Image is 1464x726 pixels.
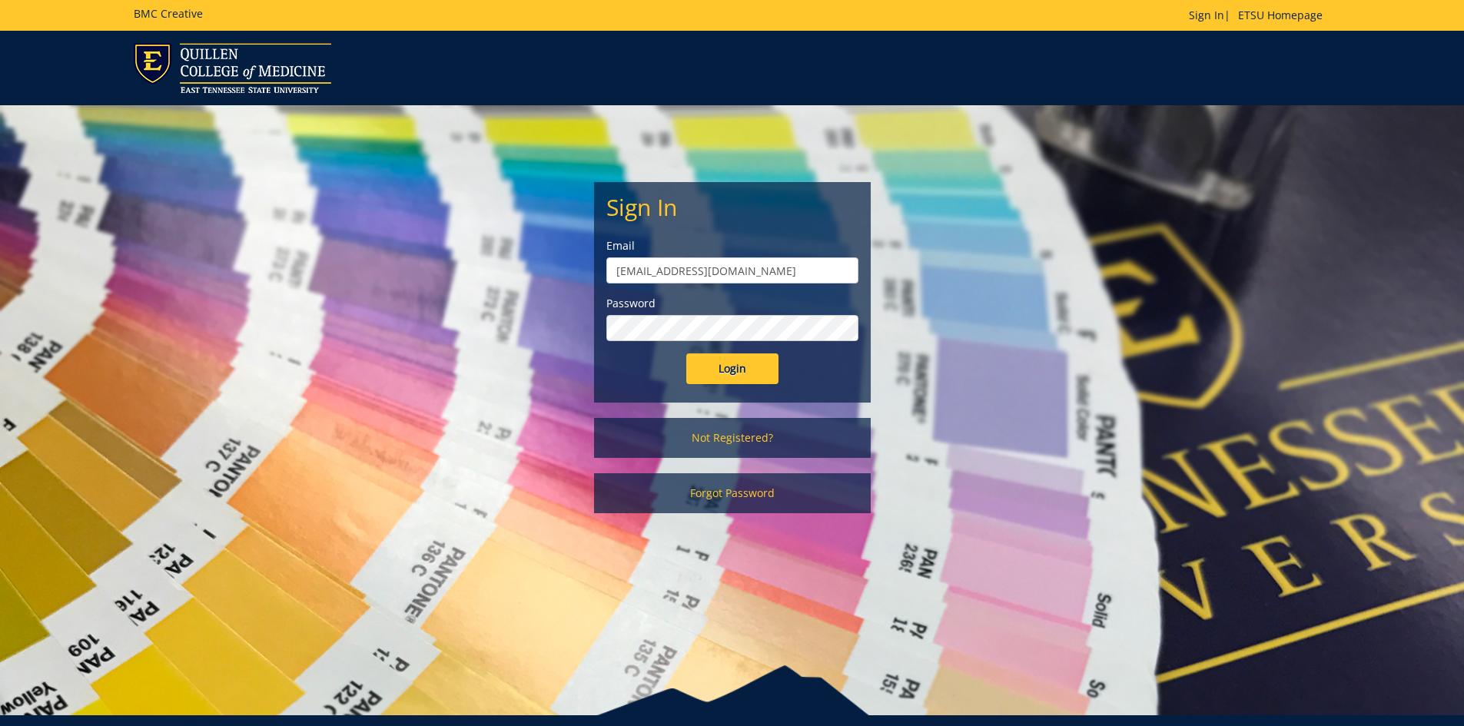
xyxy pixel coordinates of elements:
a: ETSU Homepage [1230,8,1330,22]
h2: Sign In [606,194,858,220]
a: Forgot Password [594,473,871,513]
img: ETSU logo [134,43,331,93]
p: | [1189,8,1330,23]
a: Not Registered? [594,418,871,458]
input: Login [686,353,778,384]
label: Password [606,296,858,311]
a: Sign In [1189,8,1224,22]
h5: BMC Creative [134,8,203,19]
label: Email [606,238,858,254]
